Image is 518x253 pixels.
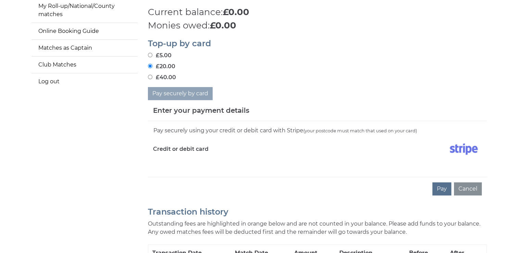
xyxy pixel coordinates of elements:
label: £5.00 [148,51,172,60]
label: £40.00 [148,73,176,82]
p: Current balance: [148,5,487,19]
h5: Enter your payment details [153,105,249,116]
a: Club Matches [31,57,138,73]
small: (your postcode must match that used on your card) [303,128,417,133]
label: Credit or debit card [153,141,209,158]
iframe: Secure card payment input frame [153,160,482,166]
p: Monies owed: [148,19,487,32]
button: Cancel [454,182,482,195]
button: Pay [432,182,451,195]
button: Pay securely by card [148,87,213,100]
h2: Transaction history [148,207,487,216]
label: £20.00 [148,62,175,71]
div: Pay securely using your credit or debit card with Stripe [153,126,482,135]
a: Matches as Captain [31,40,138,56]
h2: Top-up by card [148,39,487,48]
input: £5.00 [148,53,152,57]
strong: £0.00 [210,20,236,31]
strong: £0.00 [223,7,249,17]
a: Log out [31,73,138,90]
p: Outstanding fees are highlighted in orange below and are not counted in your balance. Please add ... [148,220,487,236]
a: Online Booking Guide [31,23,138,39]
input: £20.00 [148,64,152,68]
input: £40.00 [148,75,152,79]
